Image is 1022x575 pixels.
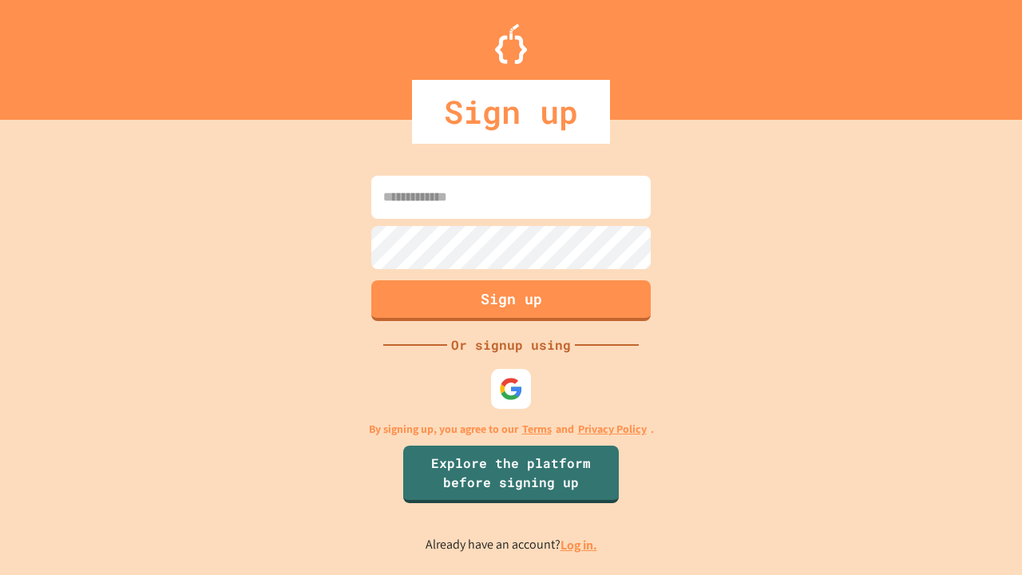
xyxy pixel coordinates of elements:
[426,535,597,555] p: Already have an account?
[447,335,575,355] div: Or signup using
[522,421,552,438] a: Terms
[412,80,610,144] div: Sign up
[578,421,647,438] a: Privacy Policy
[561,537,597,553] a: Log in.
[499,377,523,401] img: google-icon.svg
[495,24,527,64] img: Logo.svg
[403,446,619,503] a: Explore the platform before signing up
[371,280,651,321] button: Sign up
[369,421,654,438] p: By signing up, you agree to our and .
